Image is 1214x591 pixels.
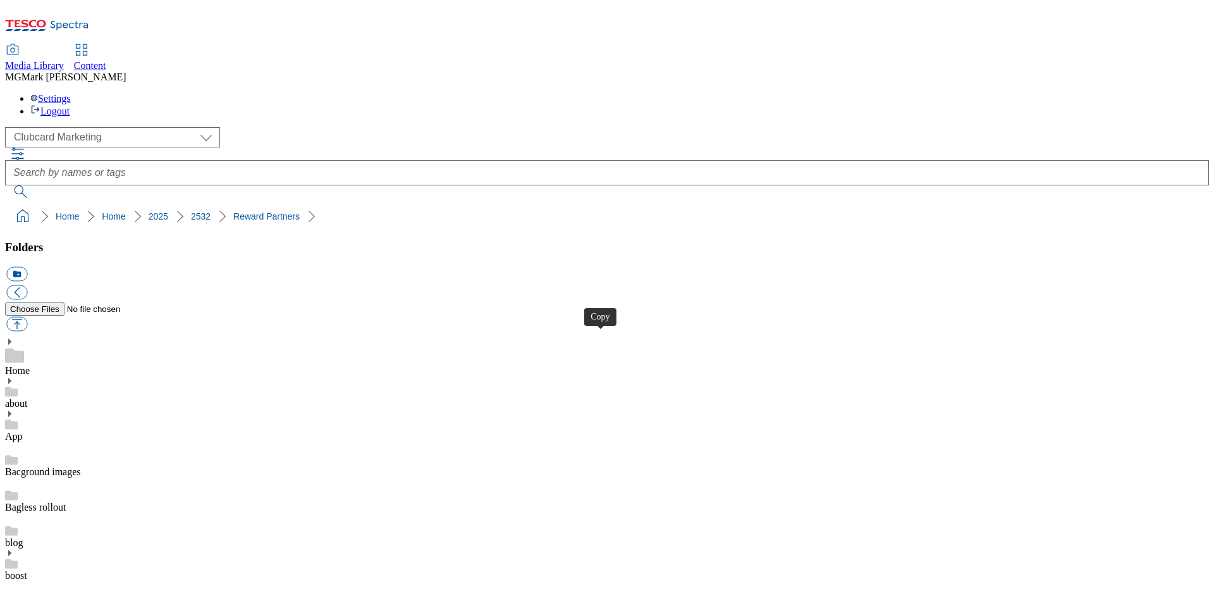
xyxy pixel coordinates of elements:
a: Settings [30,93,71,104]
a: about [5,398,28,409]
a: boost [5,570,27,581]
h3: Folders [5,240,1209,254]
a: Home [5,365,30,376]
nav: breadcrumb [5,204,1209,228]
span: Media Library [5,60,64,71]
a: Content [74,45,106,72]
a: App [5,431,23,442]
a: Reward Partners [233,211,300,221]
a: Home [56,211,79,221]
span: Content [74,60,106,71]
a: home [13,206,33,227]
a: Bacground images [5,466,81,477]
input: Search by names or tags [5,160,1209,185]
a: Logout [30,106,70,116]
a: Media Library [5,45,64,72]
a: blog [5,537,23,548]
a: 2025 [149,211,168,221]
a: Bagless rollout [5,502,66,513]
a: 2532 [191,211,211,221]
span: Mark [PERSON_NAME] [21,72,126,82]
a: Home [102,211,125,221]
span: MG [5,72,21,82]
